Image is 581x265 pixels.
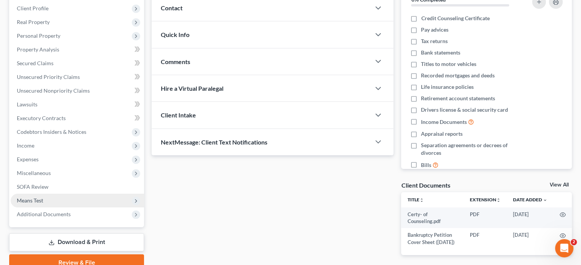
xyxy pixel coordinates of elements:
[470,197,501,202] a: Extensionunfold_more
[11,111,144,125] a: Executory Contracts
[555,239,573,257] iframe: Intercom live chat
[17,101,37,108] span: Lawsuits
[421,49,460,56] span: Bank statements
[496,198,501,202] i: unfold_more
[17,87,90,94] span: Unsecured Nonpriority Claims
[17,60,53,66] span: Secured Claims
[421,161,431,169] span: Bills
[401,207,464,228] td: Certy- of Counseling.pdf
[421,26,448,34] span: Pay advices
[11,84,144,98] a: Unsecured Nonpriority Claims
[17,142,34,149] span: Income
[11,43,144,56] a: Property Analysis
[507,228,553,249] td: [DATE]
[401,228,464,249] td: Bankruptcy Petition Cover Sheet ([DATE])
[421,37,448,45] span: Tax returns
[421,118,467,126] span: Income Documents
[161,85,223,92] span: Hire a Virtual Paralegal
[17,5,49,11] span: Client Profile
[17,32,60,39] span: Personal Property
[11,180,144,194] a: SOFA Review
[11,56,144,70] a: Secured Claims
[17,170,51,176] span: Miscellaneous
[17,197,43,204] span: Means Test
[17,19,50,25] span: Real Property
[543,198,547,202] i: expand_more
[9,233,144,251] a: Download & Print
[421,106,508,114] span: Drivers license & social security card
[464,228,507,249] td: PDF
[407,197,424,202] a: Titleunfold_more
[17,128,86,135] span: Codebtors Insiders & Notices
[17,115,66,121] span: Executory Contracts
[161,4,183,11] span: Contact
[513,197,547,202] a: Date Added expand_more
[161,58,190,65] span: Comments
[421,95,495,102] span: Retirement account statements
[464,207,507,228] td: PDF
[17,46,59,53] span: Property Analysis
[11,70,144,84] a: Unsecured Priority Claims
[421,72,495,79] span: Recorded mortgages and deeds
[421,141,523,157] span: Separation agreements or decrees of divorces
[11,98,144,111] a: Lawsuits
[421,14,489,22] span: Credit Counseling Certificate
[17,211,71,217] span: Additional Documents
[550,182,569,188] a: View All
[161,31,189,38] span: Quick Info
[161,111,196,119] span: Client Intake
[421,60,476,68] span: Titles to motor vehicles
[507,207,553,228] td: [DATE]
[571,239,577,245] span: 2
[161,138,267,146] span: NextMessage: Client Text Notifications
[421,83,474,91] span: Life insurance policies
[421,130,463,138] span: Appraisal reports
[17,183,49,190] span: SOFA Review
[419,198,424,202] i: unfold_more
[401,181,450,189] div: Client Documents
[17,74,80,80] span: Unsecured Priority Claims
[17,156,39,162] span: Expenses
